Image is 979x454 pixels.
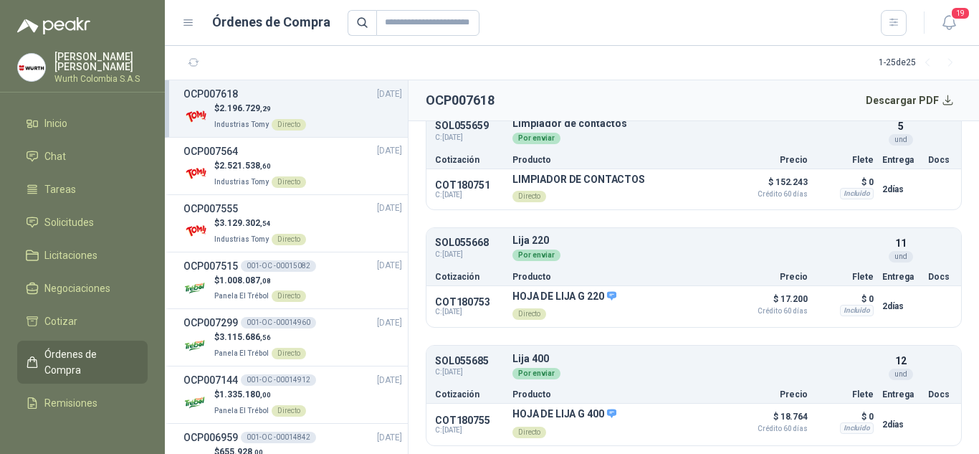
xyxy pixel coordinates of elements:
p: Entrega [882,273,920,281]
p: Flete [816,273,874,281]
span: Cotizar [44,313,77,329]
img: Company Logo [183,275,209,301]
span: [DATE] [377,374,402,387]
a: Remisiones [17,389,148,417]
span: [DATE] [377,431,402,445]
a: Inicio [17,110,148,137]
span: ,29 [260,105,271,113]
p: COT180751 [435,179,504,191]
p: Lija 400 [512,354,874,364]
p: $ 0 [816,290,874,308]
p: SOL055659 [435,120,504,131]
a: OCP007515001-OC -00015082[DATE] Company Logo$1.008.087,08Panela El TrébolDirecto [183,258,402,303]
p: Docs [928,156,952,164]
p: Cotización [435,156,504,164]
div: 1 - 25 de 25 [879,52,962,75]
p: COT180753 [435,296,504,308]
p: [PERSON_NAME] [PERSON_NAME] [54,52,148,72]
a: OCP007299001-OC -00014960[DATE] Company Logo$3.115.686,56Panela El TrébolDirecto [183,315,402,360]
p: Precio [736,273,808,281]
p: Docs [928,390,952,399]
span: Industrias Tomy [214,120,269,128]
div: Por enviar [512,368,560,379]
span: Negociaciones [44,280,110,296]
p: 5 [898,118,904,134]
p: Flete [816,390,874,399]
div: Directo [272,176,306,188]
div: Directo [272,348,306,359]
span: C: [DATE] [435,426,504,435]
img: Company Logo [183,333,209,358]
span: C: [DATE] [435,249,504,260]
p: HOJA DE LIJA G 220 [512,290,616,303]
h1: Órdenes de Compra [212,12,330,32]
div: Incluido [840,305,874,316]
button: Descargar PDF [858,86,963,115]
p: Precio [736,390,808,399]
p: Precio [736,156,808,164]
span: Panela El Trébol [214,407,269,415]
p: $ [214,159,306,173]
span: Solicitudes [44,214,94,230]
div: Por enviar [512,250,560,261]
span: C: [DATE] [435,308,504,316]
a: Tareas [17,176,148,203]
span: Crédito 60 días [736,425,808,432]
p: HOJA DE LIJA G 400 [512,408,616,421]
span: 1.335.180 [219,389,271,399]
span: Remisiones [44,395,97,411]
p: $ [214,331,306,344]
a: OCP007564[DATE] Company Logo$2.521.538,60Industrias TomyDirecto [183,143,402,189]
p: 2 días [882,416,920,433]
span: Órdenes de Compra [44,346,134,378]
h3: OCP007515 [183,258,238,274]
p: $ 0 [816,174,874,191]
a: OCP007555[DATE] Company Logo$3.129.302,54Industrias TomyDirecto [183,201,402,246]
a: Chat [17,143,148,170]
div: Directo [512,191,546,202]
span: C: [DATE] [435,191,504,199]
h3: OCP007555 [183,201,238,217]
div: 001-OC -00015082 [241,260,316,272]
img: Company Logo [183,161,209,186]
div: und [889,251,913,263]
span: Inicio [44,115,67,131]
p: Entrega [882,156,920,164]
span: Chat [44,148,66,164]
span: Tareas [44,181,76,197]
p: Entrega [882,390,920,399]
div: Incluido [840,188,874,199]
p: Cotización [435,390,504,399]
span: 1.008.087 [219,275,271,285]
p: SOL055668 [435,237,504,248]
p: $ 152.243 [736,174,808,198]
div: 001-OC -00014842 [241,432,316,443]
p: SOL055685 [435,356,504,366]
span: ,00 [260,391,271,399]
img: Logo peakr [17,17,90,34]
h2: OCP007618 [426,90,495,110]
p: $ 0 [816,408,874,425]
p: 11 [895,235,907,251]
img: Company Logo [183,390,209,415]
a: Cotizar [17,308,148,335]
p: 2 días [882,181,920,198]
img: Company Logo [18,54,45,81]
div: Directo [272,234,306,245]
a: Negociaciones [17,275,148,302]
div: Incluido [840,422,874,434]
span: [DATE] [377,316,402,330]
img: Company Logo [183,219,209,244]
p: Cotización [435,273,504,281]
p: Wurth Colombia S.A.S [54,75,148,83]
p: $ 18.764 [736,408,808,432]
div: und [889,134,913,146]
p: 2 días [882,298,920,315]
a: Licitaciones [17,242,148,269]
div: 001-OC -00014912 [241,374,316,386]
span: 3.115.686 [219,332,271,342]
span: 19 [950,6,970,20]
h3: OCP006959 [183,430,238,445]
span: 3.129.302 [219,218,271,228]
p: $ [214,102,306,115]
